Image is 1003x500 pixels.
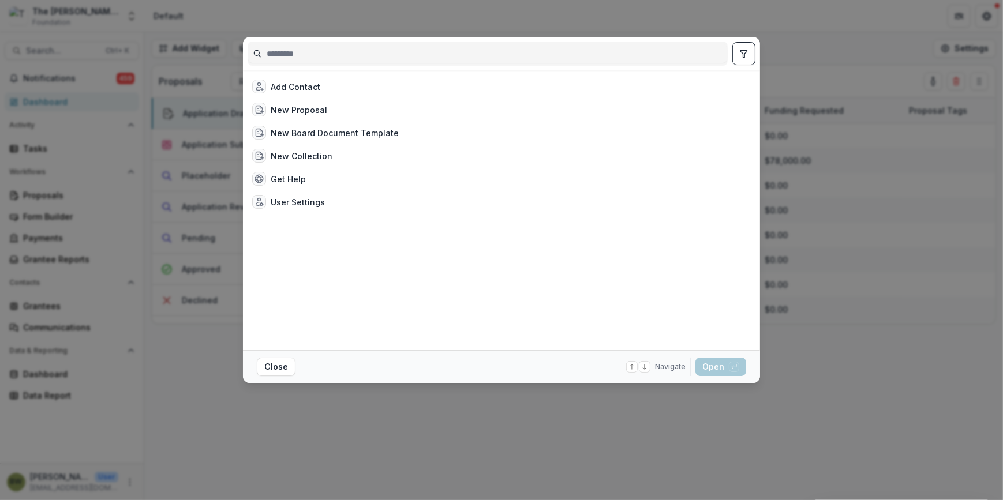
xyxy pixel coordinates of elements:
[257,358,295,376] button: Close
[271,127,399,139] div: New Board Document Template
[271,150,332,162] div: New Collection
[271,104,327,116] div: New Proposal
[695,358,746,376] button: Open
[732,42,755,65] button: toggle filters
[271,81,320,93] div: Add Contact
[271,173,306,185] div: Get Help
[655,362,686,372] span: Navigate
[271,196,325,208] div: User Settings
